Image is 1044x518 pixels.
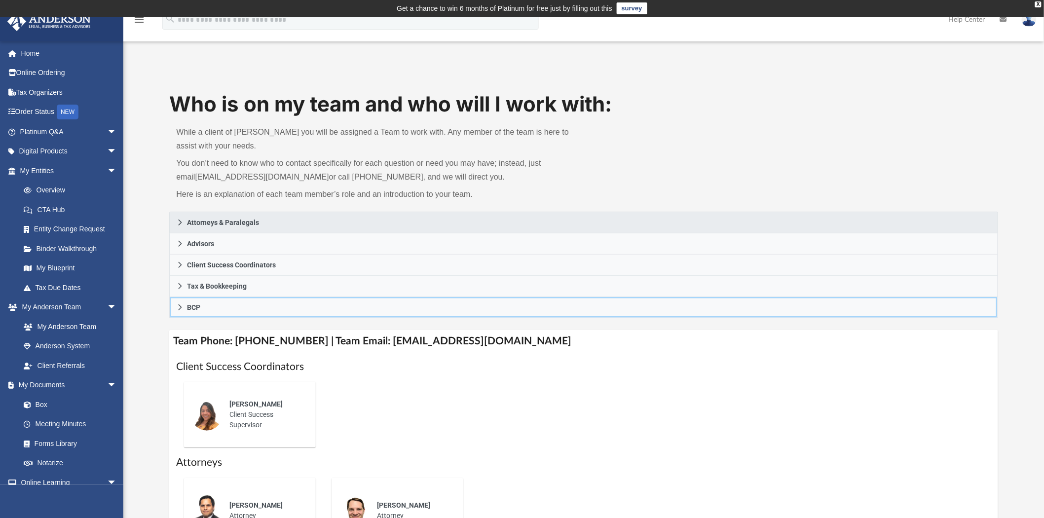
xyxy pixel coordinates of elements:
span: arrow_drop_down [107,122,127,142]
a: Platinum Q&Aarrow_drop_down [7,122,132,142]
a: Client Success Coordinators [169,255,998,276]
a: My Blueprint [14,259,127,278]
a: Online Learningarrow_drop_down [7,473,127,492]
span: Client Success Coordinators [187,261,276,268]
div: Client Success Supervisor [223,392,309,437]
a: [EMAIL_ADDRESS][DOMAIN_NAME] [195,173,329,181]
a: Anderson System [14,336,127,356]
h1: Attorneys [176,455,991,470]
div: Get a chance to win 6 months of Platinum for free just by filling out this [397,2,612,14]
span: [PERSON_NAME] [229,400,283,408]
p: You don’t need to know who to contact specifically for each question or need you may have; instea... [176,156,577,184]
a: Box [14,395,122,414]
span: arrow_drop_down [107,297,127,318]
a: Attorneys & Paralegals [169,212,998,233]
a: My Anderson Teamarrow_drop_down [7,297,127,317]
a: survey [617,2,647,14]
a: Tax Due Dates [14,278,132,297]
a: My Entitiesarrow_drop_down [7,161,132,181]
a: menu [133,19,145,26]
a: Tax Organizers [7,82,132,102]
span: arrow_drop_down [107,375,127,396]
a: Digital Productsarrow_drop_down [7,142,132,161]
a: My Anderson Team [14,317,122,336]
a: Client Referrals [14,356,127,375]
div: NEW [57,105,78,119]
a: My Documentsarrow_drop_down [7,375,127,395]
a: Advisors [169,233,998,255]
a: BCP [169,297,998,318]
span: arrow_drop_down [107,473,127,493]
p: While a client of [PERSON_NAME] you will be assigned a Team to work with. Any member of the team ... [176,125,577,153]
span: BCP [187,304,200,311]
span: arrow_drop_down [107,161,127,181]
a: CTA Hub [14,200,132,220]
span: Tax & Bookkeeping [187,283,247,290]
a: Binder Walkthrough [14,239,132,259]
h4: Team Phone: [PHONE_NUMBER] | Team Email: [EMAIL_ADDRESS][DOMAIN_NAME] [169,330,998,352]
a: Order StatusNEW [7,102,132,122]
span: Advisors [187,240,214,247]
a: Online Ordering [7,63,132,83]
a: Meeting Minutes [14,414,127,434]
a: Forms Library [14,434,122,453]
a: Entity Change Request [14,220,132,239]
div: close [1035,1,1042,7]
p: Here is an explanation of each team member’s role and an introduction to your team. [176,187,577,201]
span: [PERSON_NAME] [377,501,430,509]
h1: Client Success Coordinators [176,360,991,374]
a: Notarize [14,453,127,473]
i: menu [133,14,145,26]
a: Tax & Bookkeeping [169,276,998,297]
img: User Pic [1022,12,1037,27]
span: arrow_drop_down [107,142,127,162]
a: Overview [14,181,132,200]
img: Anderson Advisors Platinum Portal [4,12,94,31]
span: Attorneys & Paralegals [187,219,259,226]
img: thumbnail [191,399,223,431]
span: [PERSON_NAME] [229,501,283,509]
i: search [165,13,176,24]
h1: Who is on my team and who will I work with: [169,90,998,119]
a: Home [7,43,132,63]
